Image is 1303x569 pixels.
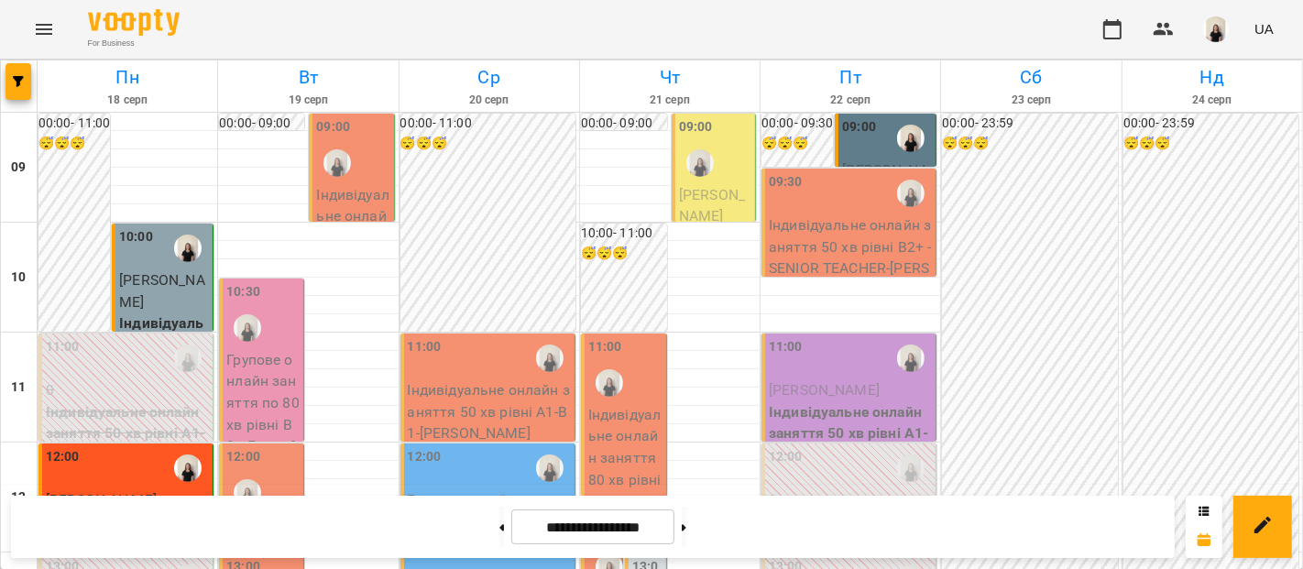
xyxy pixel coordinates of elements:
span: [PERSON_NAME] [119,271,204,311]
p: Індивідуальне онлайн заняття 50 хв рівні А1-В1 - [PERSON_NAME] [408,379,571,444]
label: 09:30 [769,172,803,192]
img: Жюлі [897,345,925,372]
h6: 😴😴😴 [581,244,667,264]
h6: 20 серп [402,92,576,109]
label: 11:00 [769,337,803,357]
h6: 24 серп [1125,92,1299,109]
h6: Пн [40,63,214,92]
h6: Ср [402,63,576,92]
button: Menu [22,7,66,51]
img: a3bfcddf6556b8c8331b99a2d66cc7fb.png [1203,16,1229,42]
p: Індивідуальне онлайн заняття 50 хв рівні А1-В1 - [PERSON_NAME] [316,184,389,335]
img: Жюлі [536,454,564,482]
h6: 😴😴😴 [1123,134,1298,154]
label: 10:30 [226,282,260,302]
h6: 😴😴😴 [942,134,1117,154]
label: 09:00 [679,117,713,137]
img: Жюлі [897,180,925,207]
img: Жюлі [174,454,202,482]
h6: Сб [944,63,1118,92]
p: Індивідуальне онлайн заняття 50 хв рівні А1-В1 ([PERSON_NAME]) [46,401,209,466]
h6: 21 серп [583,92,757,109]
button: UA [1247,12,1281,46]
img: Жюлі [174,345,202,372]
label: 11:00 [588,337,622,357]
label: 11:00 [408,337,442,357]
label: 09:00 [842,117,876,137]
label: 11:00 [46,337,80,357]
h6: 00:00 - 09:30 [761,114,833,134]
img: Жюлі [234,314,261,342]
h6: 00:00 - 11:00 [38,114,110,134]
label: 12:00 [769,447,803,467]
span: For Business [88,38,180,49]
img: Жюлі [897,125,925,152]
h6: 19 серп [221,92,395,109]
span: [PERSON_NAME] [769,381,880,399]
label: 10:00 [119,227,153,247]
h6: Нд [1125,63,1299,92]
p: 0 [46,379,209,401]
img: Жюлі [234,479,261,507]
label: 09:00 [316,117,350,137]
h6: 10:00 - 11:00 [581,224,667,244]
label: 12:00 [226,447,260,467]
h6: 00:00 - 09:00 [219,114,304,134]
h6: 😴😴😴 [38,134,110,154]
h6: 00:00 - 09:00 [581,114,667,134]
h6: 00:00 - 23:59 [942,114,1117,134]
h6: 00:00 - 23:59 [1123,114,1298,134]
h6: 00:00 - 11:00 [400,114,575,134]
h6: Вт [221,63,395,92]
h6: 😴😴😴 [400,134,575,154]
h6: 23 серп [944,92,1118,109]
p: Групове онлайн заняття по 80 хв рівні В2+ - Група 97 В2 [226,349,300,478]
img: Жюлі [174,235,202,262]
img: Жюлі [686,149,714,177]
h6: Чт [583,63,757,92]
span: UA [1254,19,1274,38]
h6: Пт [763,63,937,92]
img: Жюлі [897,454,925,482]
img: Жюлі [536,345,564,372]
h6: 22 серп [763,92,937,109]
h6: 10 [11,268,26,288]
h6: 18 серп [40,92,214,109]
span: [PERSON_NAME] [679,186,745,225]
img: Жюлі [323,149,351,177]
p: Індивідуальне онлайн заняття 50 хв рівні А1-В1- SENIOR TEACHER [769,401,932,466]
img: Voopty Logo [88,9,180,36]
label: 12:00 [408,447,442,467]
h6: 09 [11,158,26,178]
label: 12:00 [46,447,80,467]
p: Індивідуальне онлайн заняття 50 хв рівні В2+ - SENIOR TEACHER - [PERSON_NAME] [769,214,932,301]
h6: 😴😴😴 [761,134,833,154]
h6: 11 [11,378,26,398]
span: [PERSON_NAME] [842,161,927,201]
p: Індивідуальне онлайн заняття 50 хв рівні А1-В1- SENIOR TEACHER [119,312,209,442]
img: Жюлі [596,369,623,397]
